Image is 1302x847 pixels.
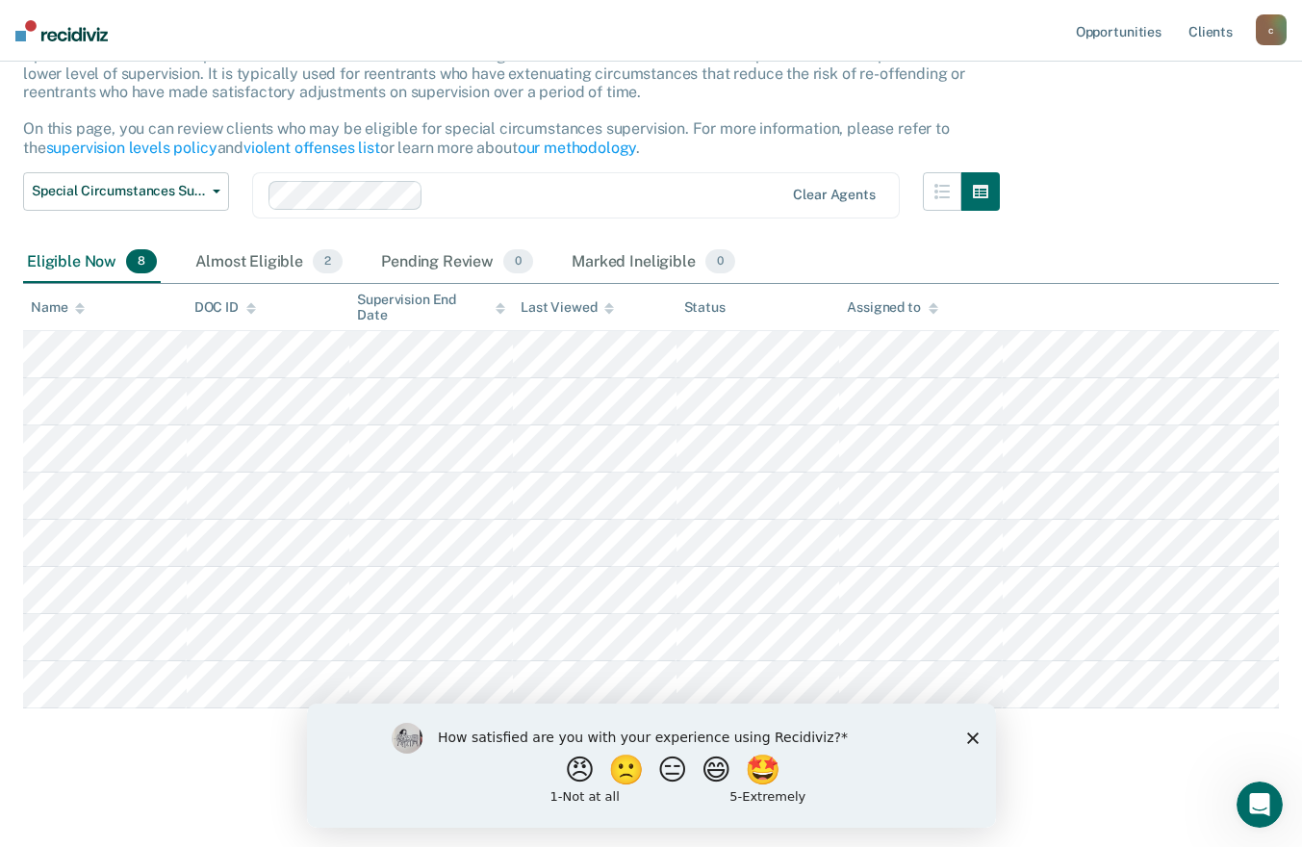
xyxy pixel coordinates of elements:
div: Last Viewed [521,299,614,316]
div: Almost Eligible2 [191,242,346,284]
div: DOC ID [194,299,256,316]
span: 2 [313,249,343,274]
a: supervision levels policy [46,139,217,157]
div: Marked Ineligible0 [568,242,739,284]
div: Pending Review0 [377,242,537,284]
button: c [1256,14,1287,45]
a: violent offenses list [243,139,380,157]
div: Assigned to [847,299,937,316]
img: Recidiviz [15,20,108,41]
iframe: Intercom live chat [1237,782,1283,828]
div: Name [31,299,85,316]
div: Clear agents [793,187,875,203]
span: 0 [503,249,533,274]
div: Eligible Now8 [23,242,161,284]
div: Supervision End Date [357,292,505,324]
p: Special circumstances supervision allows reentrants who are not eligible for traditional administ... [23,46,968,157]
div: Status [684,299,726,316]
a: our methodology [518,139,637,157]
span: 0 [705,249,735,274]
iframe: Survey by Kim from Recidiviz [307,704,996,828]
button: Special Circumstances Supervision [23,172,229,211]
span: Special Circumstances Supervision [32,183,205,199]
span: 8 [126,249,157,274]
